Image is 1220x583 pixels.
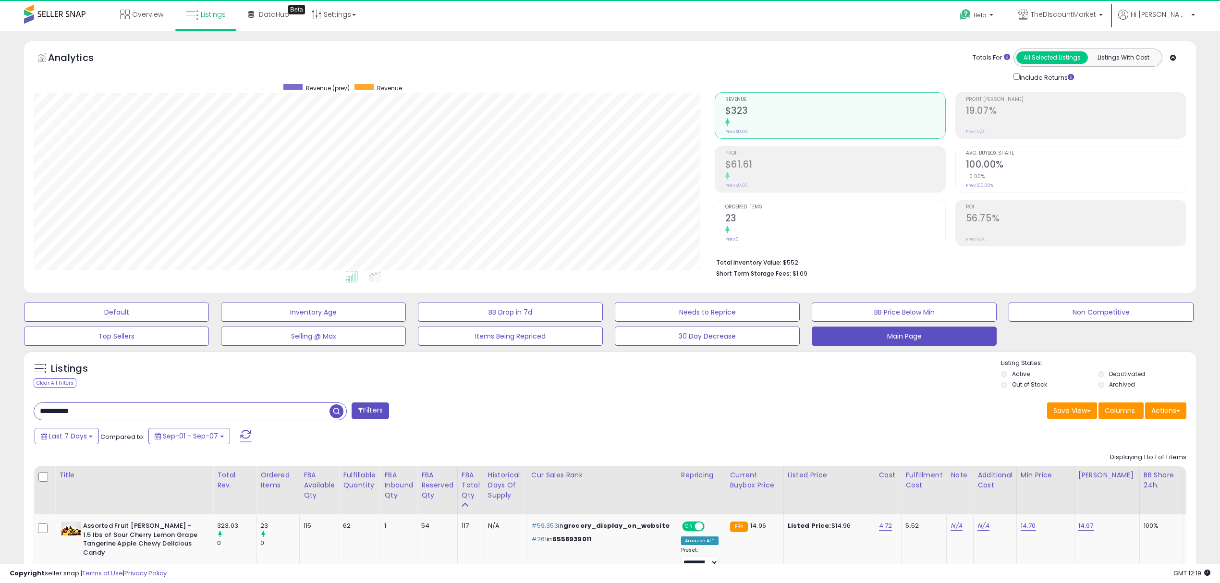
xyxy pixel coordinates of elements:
[343,470,376,490] div: Fulfillable Quantity
[488,470,523,500] div: Historical Days Of Supply
[1078,470,1135,480] div: [PERSON_NAME]
[384,470,413,500] div: FBA inbound Qty
[1109,380,1135,389] label: Archived
[1031,10,1096,19] span: TheDIscountMarket
[82,569,123,578] a: Terms of Use
[34,378,76,388] div: Clear All Filters
[221,303,406,322] button: Inventory Age
[488,522,520,530] div: N/A
[418,327,603,346] button: Items Being Repriced
[977,521,989,531] a: N/A
[1021,470,1070,480] div: Min Price
[966,129,985,134] small: Prev: N/A
[1144,470,1179,490] div: BB Share 24h.
[681,470,722,480] div: Repricing
[201,10,226,19] span: Listings
[966,159,1186,172] h2: 100.00%
[788,522,867,530] div: $14.96
[531,535,670,544] p: in
[615,303,800,322] button: Needs to Reprice
[531,522,670,530] p: in
[1144,522,1175,530] div: 100%
[905,470,942,490] div: Fulfillment Cost
[973,53,1010,62] div: Totals For
[905,522,939,530] div: 5.52
[730,522,748,532] small: FBA
[1016,51,1088,64] button: All Selected Listings
[703,522,719,531] span: OFF
[531,470,673,480] div: Cur Sales Rank
[879,521,892,531] a: 4.72
[1021,521,1036,531] a: 14.70
[951,470,969,480] div: Note
[100,432,145,441] span: Compared to:
[288,5,305,14] div: Tooltip anchor
[384,522,410,530] div: 1
[260,470,295,490] div: Ordered Items
[163,431,218,441] span: Sep-01 - Sep-07
[1109,370,1145,378] label: Deactivated
[952,1,1003,31] a: Help
[966,182,993,188] small: Prev: 100.00%
[977,470,1013,490] div: Additional Cost
[35,428,99,444] button: Last 7 Days
[418,303,603,322] button: BB Drop in 7d
[725,151,945,156] span: Profit
[725,213,945,226] h2: 23
[462,470,480,500] div: FBA Total Qty
[83,522,200,559] b: Assorted Fruit [PERSON_NAME] - 1.5 lbs of Sour Cherry Lemon Grape Tangerine Apple Chewy Delicious...
[951,521,962,531] a: N/A
[959,9,971,21] i: Get Help
[812,327,997,346] button: Main Page
[1118,10,1195,31] a: Hi [PERSON_NAME]
[1098,402,1144,419] button: Columns
[788,521,831,530] b: Listed Price:
[59,470,209,480] div: Title
[24,327,209,346] button: Top Sellers
[730,470,780,490] div: Current Buybox Price
[343,522,373,530] div: 62
[716,269,791,278] b: Short Term Storage Fees:
[1087,51,1159,64] button: Listings With Cost
[51,362,88,376] h5: Listings
[1173,569,1210,578] span: 2025-09-15 12:19 GMT
[1001,359,1196,368] p: Listing States:
[966,105,1186,118] h2: 19.07%
[531,534,547,544] span: #261
[304,522,331,530] div: 115
[304,470,335,500] div: FBA Available Qty
[788,470,871,480] div: Listed Price
[683,522,695,531] span: ON
[1047,402,1097,419] button: Save View
[879,470,898,480] div: Cost
[716,258,781,267] b: Total Inventory Value:
[1110,453,1186,462] div: Displaying 1 to 1 of 1 items
[974,11,987,19] span: Help
[1012,370,1030,378] label: Active
[49,431,87,441] span: Last 7 Days
[148,428,230,444] button: Sep-01 - Sep-07
[725,205,945,210] span: Ordered Items
[61,522,81,535] img: 41k4A7NB5FL._SL40_.jpg
[716,256,1180,267] li: $552
[793,269,807,278] span: $1.09
[259,10,289,19] span: DataHub
[132,10,163,19] span: Overview
[1105,406,1135,415] span: Columns
[681,547,719,569] div: Preset:
[352,402,389,419] button: Filters
[217,539,256,547] div: 0
[966,97,1186,102] span: Profit [PERSON_NAME]
[1078,521,1094,531] a: 14.97
[421,470,453,500] div: FBA Reserved Qty
[217,522,256,530] div: 323.03
[552,534,592,544] span: 6558939011
[1009,303,1194,322] button: Non Competitive
[966,151,1186,156] span: Avg. Buybox Share
[681,536,719,545] div: Amazon AI *
[260,539,299,547] div: 0
[260,522,299,530] div: 23
[725,159,945,172] h2: $61.61
[24,303,209,322] button: Default
[966,173,985,180] small: 0.00%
